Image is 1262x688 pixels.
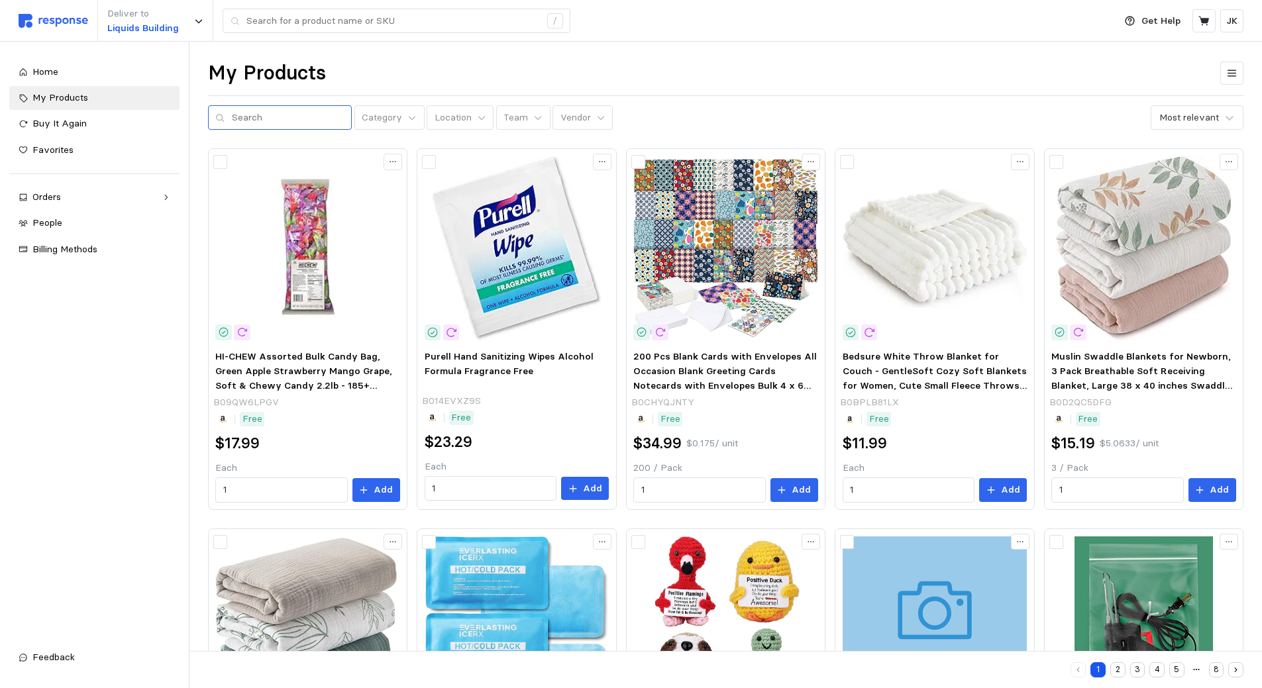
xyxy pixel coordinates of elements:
[9,60,180,84] a: Home
[1210,483,1229,497] p: Add
[1001,483,1020,497] p: Add
[633,156,817,340] img: 91UftrgyP8L._AC_SX425_.jpg
[1169,662,1184,677] button: 5
[427,105,494,130] button: Location
[425,432,472,452] h2: $23.29
[425,460,609,474] p: Each
[215,350,392,420] span: HI-CHEW Assorted Bulk Candy Bag, Green Apple Strawberry Mango Grape, Soft & Chewy Candy 2.2lb - 1...
[633,433,682,454] h2: $34.99
[425,156,609,340] img: 71fCQPX+KzL._AC_SY300_SX300_QL70_FMwebp_.jpg
[32,66,58,77] span: Home
[32,91,88,103] span: My Products
[979,478,1027,502] button: Add
[850,478,967,502] input: Qty
[354,105,425,130] button: Category
[1100,436,1159,451] p: $5.0633 / unit
[1141,14,1181,28] p: Get Help
[107,7,179,21] p: Deliver to
[352,478,400,502] button: Add
[792,483,811,497] p: Add
[215,433,260,454] h2: $17.99
[770,478,818,502] button: Add
[32,217,62,228] span: People
[1049,395,1112,410] p: B0D2QC5DFG
[232,106,344,130] input: Search
[215,156,399,340] img: 31NdD6R28wL._SY300_SX300_QL70_FMwebp_.jpg
[496,105,551,130] button: Team
[1051,461,1236,475] p: 3 / Pack
[583,481,602,496] p: Add
[686,436,738,451] p: $0.175 / unit
[1149,662,1165,677] button: 4
[32,243,97,255] span: Billing Methods
[1059,478,1176,502] input: Qty
[215,461,399,475] p: Each
[1117,9,1188,34] button: Get Help
[362,111,402,125] p: Category
[843,433,887,454] h2: $11.99
[1110,662,1126,677] button: 2
[246,9,540,33] input: Search for a product name or SKU
[1220,9,1243,32] button: JK
[561,477,609,501] button: Add
[9,238,180,262] a: Billing Methods
[1051,156,1236,340] img: 818T8CE2fuL.__AC_SX300_SY300_QL70_FMwebp_.jpg
[1051,433,1095,454] h2: $15.19
[560,111,591,125] p: Vendor
[1188,478,1236,502] button: Add
[641,478,758,502] input: Qty
[374,483,393,497] p: Add
[1209,662,1224,677] button: 8
[208,60,326,86] h1: My Products
[631,395,694,410] p: B0CHYQJNTY
[425,350,594,377] span: Purell Hand Sanitizing Wipes Alcohol Formula Fragrance Free
[451,411,471,425] p: Free
[1078,412,1098,426] p: Free
[422,394,481,409] p: B014EVXZ9S
[19,14,88,28] img: svg%3e
[32,117,87,129] span: Buy It Again
[869,412,889,426] p: Free
[32,190,156,205] div: Orders
[9,646,180,669] button: Feedback
[223,478,340,502] input: Qty
[32,651,75,663] span: Feedback
[843,461,1027,475] p: Each
[213,395,279,410] p: B09QW6LPGV
[9,138,180,162] a: Favorites
[552,105,613,130] button: Vendor
[9,86,180,110] a: My Products
[633,461,817,475] p: 200 / Pack
[107,21,179,36] p: Liquids Building
[1090,662,1106,677] button: 1
[435,111,472,125] p: Location
[660,412,680,426] p: Free
[1130,662,1145,677] button: 3
[432,477,549,501] input: Qty
[1051,350,1232,434] span: Muslin Swaddle Blankets for Newborn, 3 Pack Breathable Soft Receiving Blanket, Large 38 x 40 inch...
[547,13,563,29] div: /
[503,111,528,125] p: Team
[1159,111,1219,124] div: Most relevant
[9,112,180,136] a: Buy It Again
[843,156,1027,340] img: 617jWhurG3L.__AC_SX300_SY300_QL70_FMwebp_.jpg
[1226,14,1237,28] p: JK
[9,211,180,235] a: People
[843,350,1027,434] span: Bedsure White Throw Blanket for Couch - GentleSoft Cozy Soft Blankets for Women, Cute Small Fleec...
[32,144,74,156] span: Favorites
[633,350,817,434] span: 200 Pcs Blank Cards with Envelopes All Occasion Blank Greeting Cards Notecards with Envelopes Bul...
[840,395,899,410] p: B0BPLB81LX
[242,412,262,426] p: Free
[9,185,180,209] a: Orders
